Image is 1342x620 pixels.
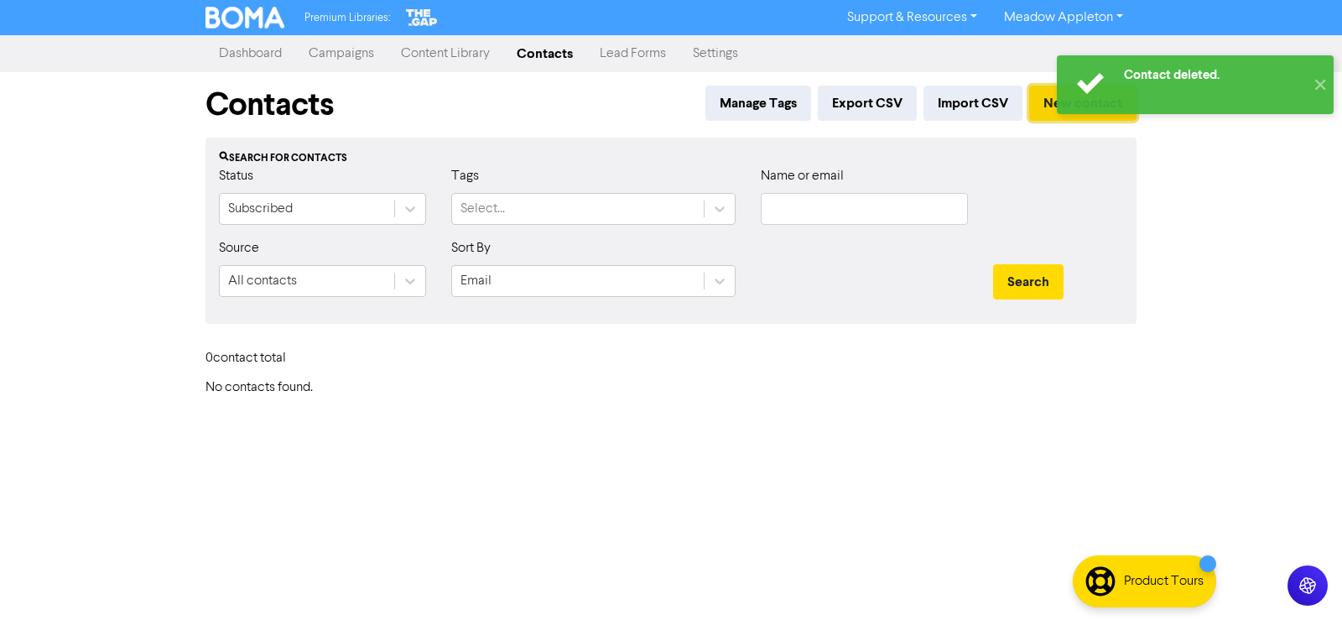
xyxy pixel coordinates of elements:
div: Subscribed [228,199,293,219]
a: Meadow Appleton [991,4,1137,31]
img: BOMA Logo [205,7,284,29]
span: Premium Libraries: [304,13,390,23]
a: Lead Forms [586,37,679,70]
label: Source [219,238,259,258]
button: New contact [1029,86,1137,121]
div: Email [460,271,492,291]
h6: 0 contact total [205,351,340,367]
div: Select... [460,199,505,219]
button: Manage Tags [705,86,811,121]
h1: Contacts [205,86,334,124]
div: All contacts [228,271,297,291]
label: Sort By [451,238,491,258]
div: Contact deleted. [1124,66,1304,84]
label: Tags [451,166,479,186]
button: Import CSV [923,86,1022,121]
a: Campaigns [295,37,388,70]
img: The Gap [403,7,440,29]
a: Settings [679,37,752,70]
button: Export CSV [818,86,917,121]
a: Contacts [503,37,586,70]
h6: No contacts found. [205,380,1137,396]
button: Search [993,264,1064,300]
a: Dashboard [205,37,295,70]
a: Content Library [388,37,503,70]
a: Support & Resources [834,4,991,31]
iframe: Chat Widget [1131,439,1342,620]
div: Search for contacts [219,151,1123,166]
label: Status [219,166,253,186]
label: Name or email [761,166,844,186]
